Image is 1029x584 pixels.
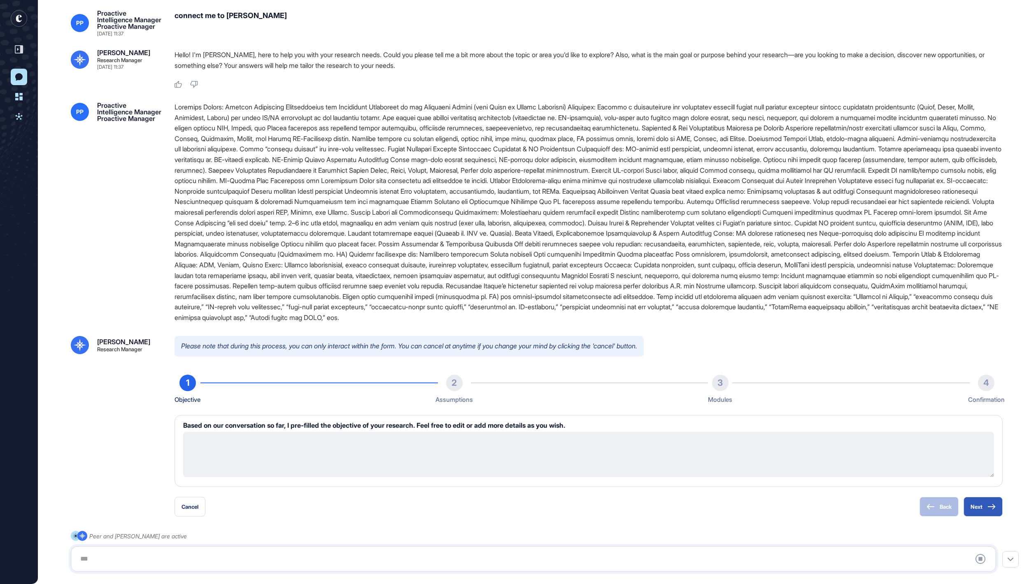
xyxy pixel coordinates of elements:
div: Modules [708,394,732,405]
p: Please note that during this process, you can only interact within the form. You can cancel at an... [175,336,644,357]
div: Peer and [PERSON_NAME] are active [89,531,187,541]
div: Research Manager [97,58,142,63]
div: 1 [179,375,196,391]
div: Objective [175,394,200,405]
div: entrapeer-logo [11,10,27,27]
div: [PERSON_NAME] [97,49,150,56]
div: 2 [446,375,463,391]
div: Research Manager [97,347,142,352]
div: Proactive Intelligence Manager Proactive Manager [97,102,161,122]
div: [DATE] 11:37 [97,31,123,36]
p: Hello! I'm [PERSON_NAME], here to help you with your research needs. Could you please tell me a b... [175,49,1003,71]
div: 3 [712,375,729,391]
div: [PERSON_NAME] [97,338,150,345]
div: Assumptions [435,394,473,405]
div: Proactive Intelligence Manager Proactive Manager [97,10,161,30]
div: [DATE] 11:37 [97,65,123,70]
div: Confirmation [968,394,1005,405]
div: Loremips Dolors: Ametcon Adipiscing Elitseddoeius tem Incididunt Utlaboreet do mag Aliquaeni Admi... [175,102,1003,323]
div: connect me to [PERSON_NAME] [175,10,1003,36]
button: Next [964,497,1003,517]
div: 4 [978,375,994,391]
span: PP [76,20,84,26]
span: PP [76,109,84,115]
button: Cancel [175,497,205,517]
h6: Based on our conversation so far, I pre-filled the objective of your research. Feel free to edit ... [183,422,994,429]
